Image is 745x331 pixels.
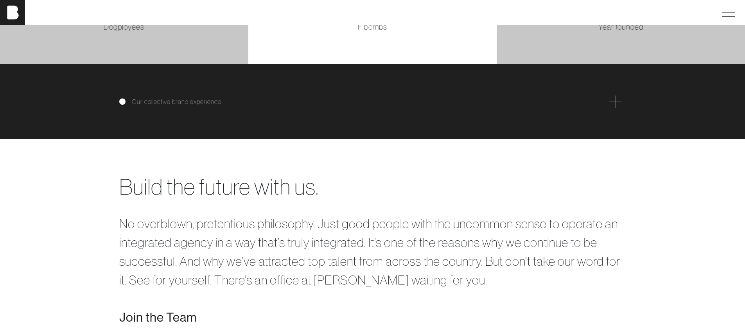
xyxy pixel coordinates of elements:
[5,21,244,33] div: Dogployees
[253,21,492,33] div: F bombs
[119,214,626,289] p: No overblown, pretentious philosophy. Just good people with the uncommon sense to operate an inte...
[119,95,626,108] div: Our collective brand experience
[119,308,197,327] a: Join the Team
[501,21,740,33] div: Year founded
[119,170,626,203] div: Build the future with us.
